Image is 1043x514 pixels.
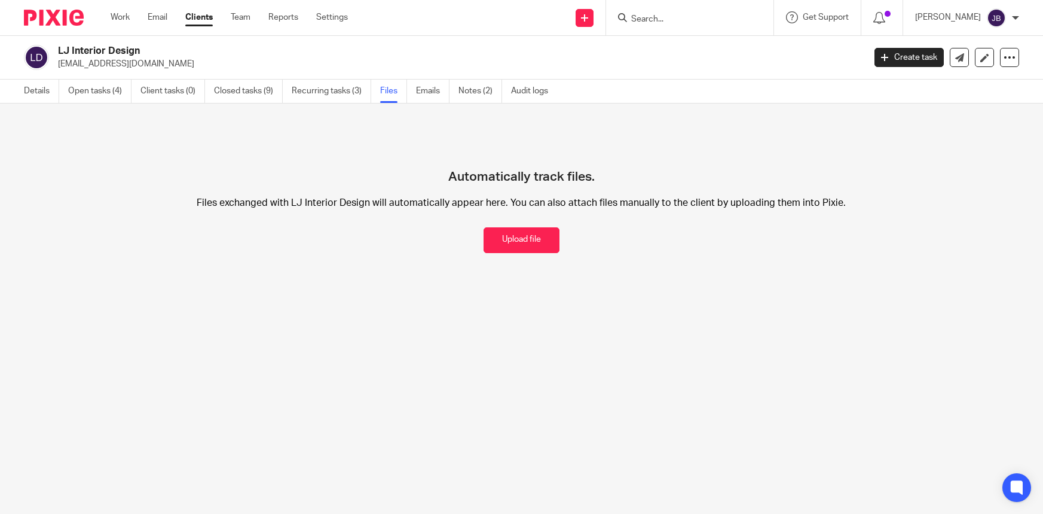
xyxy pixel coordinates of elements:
[915,11,981,23] p: [PERSON_NAME]
[484,227,559,253] button: Upload file
[874,48,944,67] a: Create task
[68,80,131,103] a: Open tasks (4)
[24,80,59,103] a: Details
[803,13,849,22] span: Get Support
[148,11,167,23] a: Email
[111,11,130,23] a: Work
[140,80,205,103] a: Client tasks (0)
[458,80,502,103] a: Notes (2)
[58,58,857,70] p: [EMAIL_ADDRESS][DOMAIN_NAME]
[268,11,298,23] a: Reports
[214,80,283,103] a: Closed tasks (9)
[316,11,348,23] a: Settings
[511,80,557,103] a: Audit logs
[292,80,371,103] a: Recurring tasks (3)
[24,10,84,26] img: Pixie
[987,8,1006,28] img: svg%3E
[24,45,49,70] img: svg%3E
[416,80,449,103] a: Emails
[190,197,854,209] p: Files exchanged with LJ Interior Design will automatically appear here. You can also attach files...
[58,45,697,57] h2: LJ Interior Design
[448,127,595,185] h4: Automatically track files.
[630,14,738,25] input: Search
[380,80,407,103] a: Files
[231,11,250,23] a: Team
[185,11,213,23] a: Clients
